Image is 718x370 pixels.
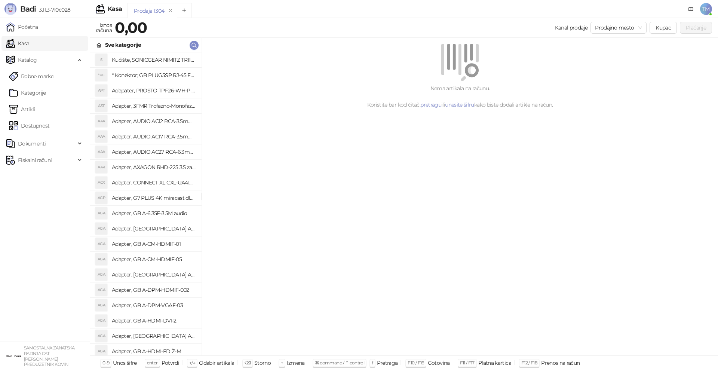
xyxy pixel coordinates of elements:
span: ⌘ command / ⌃ control [315,360,365,366]
span: ↑/↓ [189,360,195,366]
span: Katalog [18,52,37,67]
h4: Adapter, AXAGON RHD-225 3.5 za 2x2.5 [112,161,196,173]
h4: Adapter, GB A-DPM-VGAF-03 [112,299,196,311]
a: Robne marke [9,69,53,84]
div: AGA [95,253,107,265]
span: Dokumenti [18,136,46,151]
span: F12 / F18 [521,360,537,366]
small: SAMOSTALNA ZANATSKA RADNJA CAT [PERSON_NAME] PREDUZETNIK KOVIN [24,345,75,367]
a: Početna [6,19,38,34]
h4: Adapter, GB A-CM-HDMIF-01 [112,238,196,250]
button: Add tab [177,3,192,18]
div: Sve kategorije [105,41,141,49]
h4: Adapater, PROSTO TPF26-WH-P razdelnik [112,85,196,97]
h4: Adapter, GB A-HDMI-FD Ž-M [112,345,196,357]
button: Plaćanje [680,22,712,34]
a: unesite šifru [445,101,474,108]
div: ACX [95,177,107,189]
div: Izmena [287,358,304,368]
span: 0-9 [102,360,109,366]
div: AAA [95,115,107,127]
div: APT [95,85,107,97]
h4: Adapter, 3FMR Trofazno-Monofazni [112,100,196,112]
div: AGA [95,315,107,327]
div: Unos šifre [113,358,137,368]
h4: Adapter, AUDIO AC17 RCA-3.5mm stereo [112,131,196,143]
h4: Adapter, AUDIO AC12 RCA-3.5mm mono [112,115,196,127]
button: remove [166,7,175,14]
h4: Adapter, GB A-6.35F-3.5M audio [112,207,196,219]
div: AGA [95,284,107,296]
div: Iznos računa [94,20,113,35]
button: Kupac [650,22,677,34]
h4: Adapter, GB A-HDMI-DVI-2 [112,315,196,327]
h4: Adapter, [GEOGRAPHIC_DATA] A-AC-UKEU-001 UK na EU 7.5A [112,223,196,235]
div: Prenos na račun [541,358,580,368]
div: S [95,54,107,66]
div: AAA [95,131,107,143]
span: enter [147,360,158,366]
a: pretragu [420,101,441,108]
div: Platna kartica [478,358,511,368]
div: Gotovina [428,358,450,368]
div: AGA [95,299,107,311]
h4: Adapter, AUDIO AC27 RCA-6.3mm stereo [112,146,196,158]
a: Kategorije [9,85,46,100]
div: AAR [95,161,107,173]
div: AGA [95,330,107,342]
div: Nema artikala na računu. Koristite bar kod čitač, ili kako biste dodali artikle na račun. [211,84,709,109]
span: ⌫ [245,360,251,366]
span: 3.11.3-710c028 [36,6,70,13]
div: Kasa [108,6,122,12]
div: Kanal prodaje [555,24,588,32]
div: Prodaja 1304 [134,7,164,15]
a: Dokumentacija [685,3,697,15]
img: 64x64-companyLogo-ae27db6e-dfce-48a1-b68e-83471bd1bffd.png [6,349,21,364]
h4: Adapter, GB A-DPM-HDMIF-002 [112,284,196,296]
span: Fiskalni računi [18,153,52,168]
h4: Adapter, GB A-CM-HDMIF-05 [112,253,196,265]
a: Dostupnost [9,118,50,133]
h4: Kućište, SONICGEAR NIMITZ TR1100 belo BEZ napajanja [112,54,196,66]
div: AGA [95,238,107,250]
div: AGA [95,223,107,235]
h4: Adapter, G7 PLUS 4K miracast dlna airplay za TV [112,192,196,204]
div: Pretraga [377,358,398,368]
h4: Adapter, [GEOGRAPHIC_DATA] A-CMU3-LAN-05 hub [112,269,196,281]
span: Badi [20,4,36,13]
h4: * Konektor; GB PLUG5SP RJ-45 FTP Kat.5 [112,69,196,81]
span: F10 / F16 [408,360,424,366]
div: Storno [254,358,271,368]
span: + [281,360,283,366]
div: grid [90,52,202,355]
span: f [372,360,373,366]
div: AGP [95,192,107,204]
strong: 0,00 [115,18,147,37]
span: TM [700,3,712,15]
div: A3T [95,100,107,112]
span: F11 / F17 [460,360,475,366]
div: AGA [95,345,107,357]
div: AAA [95,146,107,158]
div: Potvrdi [162,358,179,368]
div: AGA [95,269,107,281]
h4: Adapter, CONNECT XL CXL-UA4IN1 putni univerzalni [112,177,196,189]
div: Odabir artikala [199,358,234,368]
a: Kasa [6,36,29,51]
div: AGA [95,207,107,219]
h4: Adapter, [GEOGRAPHIC_DATA] A-HDMI-FC Ž-M [112,330,196,342]
span: Prodajno mesto [595,22,642,33]
a: ArtikliArtikli [9,102,35,117]
img: Logo [4,3,16,15]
